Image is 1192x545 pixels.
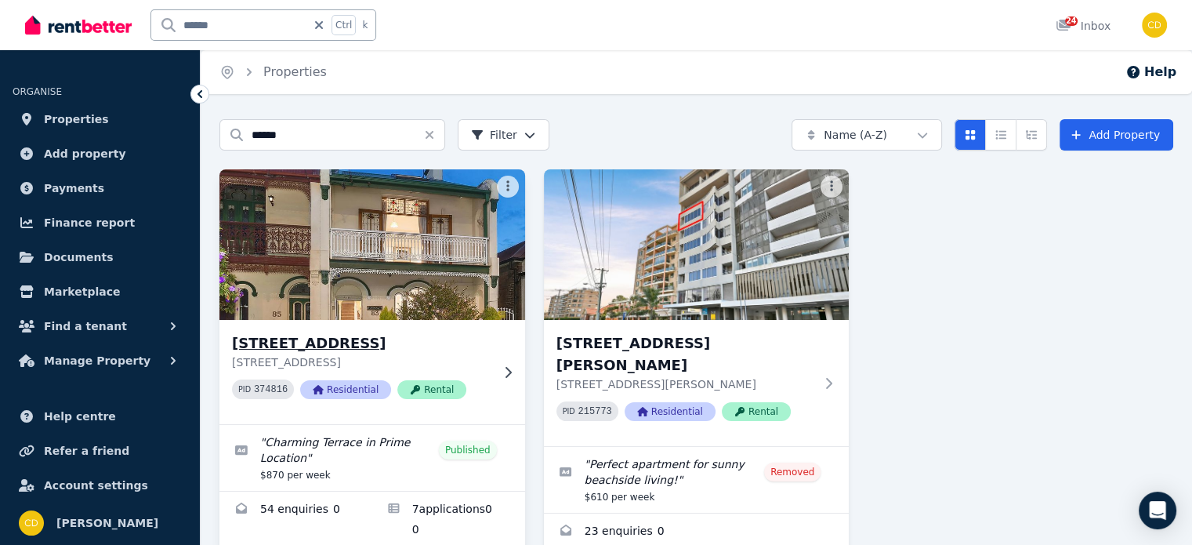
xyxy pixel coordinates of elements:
[212,165,532,324] img: 83 Bay St, Rockdale
[544,169,850,446] a: 602/340 Bay Street, Brighton-Le-Sands[STREET_ADDRESS][PERSON_NAME][STREET_ADDRESS][PERSON_NAME]PI...
[1142,13,1167,38] img: Chris Dimitropoulos
[13,207,187,238] a: Finance report
[13,345,187,376] button: Manage Property
[254,384,288,395] code: 374816
[263,64,327,79] a: Properties
[44,248,114,267] span: Documents
[458,119,549,151] button: Filter
[13,86,62,97] span: ORGANISE
[13,173,187,204] a: Payments
[44,110,109,129] span: Properties
[13,104,187,135] a: Properties
[332,15,356,35] span: Ctrl
[544,169,850,320] img: 602/340 Bay Street, Brighton-Le-Sands
[423,119,445,151] button: Clear search
[44,179,104,198] span: Payments
[471,127,517,143] span: Filter
[232,332,491,354] h3: [STREET_ADDRESS]
[13,470,187,501] a: Account settings
[955,119,1047,151] div: View options
[13,242,187,273] a: Documents
[544,447,850,513] a: Edit listing: Perfect apartment for sunny beachside living!
[238,385,251,394] small: PID
[44,441,129,460] span: Refer a friend
[1060,119,1173,151] a: Add Property
[556,332,815,376] h3: [STREET_ADDRESS][PERSON_NAME]
[56,514,158,532] span: [PERSON_NAME]
[556,376,815,392] p: [STREET_ADDRESS][PERSON_NAME]
[44,476,148,495] span: Account settings
[578,406,612,417] code: 215773
[219,425,525,491] a: Edit listing: Charming Terrace in Prime Location
[19,510,44,536] img: Chris Dimitropoulos
[201,50,346,94] nav: Breadcrumb
[625,402,716,421] span: Residential
[44,144,126,163] span: Add property
[44,213,135,232] span: Finance report
[25,13,132,37] img: RentBetter
[497,176,519,198] button: More options
[1065,16,1078,26] span: 24
[362,19,368,31] span: k
[397,380,466,399] span: Rental
[44,282,120,301] span: Marketplace
[13,311,187,342] button: Find a tenant
[1016,119,1047,151] button: Expanded list view
[824,127,887,143] span: Name (A-Z)
[219,169,525,424] a: 83 Bay St, Rockdale[STREET_ADDRESS][STREET_ADDRESS]PID 374816ResidentialRental
[792,119,942,151] button: Name (A-Z)
[1056,18,1110,34] div: Inbox
[13,435,187,467] a: Refer a friend
[1139,492,1176,529] div: Open Intercom Messenger
[232,354,491,370] p: [STREET_ADDRESS]
[44,351,150,370] span: Manage Property
[722,402,791,421] span: Rental
[1125,63,1176,82] button: Help
[821,176,842,198] button: More options
[13,138,187,169] a: Add property
[955,119,986,151] button: Card view
[985,119,1016,151] button: Compact list view
[300,380,391,399] span: Residential
[44,317,127,336] span: Find a tenant
[13,276,187,307] a: Marketplace
[13,401,187,432] a: Help centre
[44,407,116,426] span: Help centre
[563,407,575,416] small: PID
